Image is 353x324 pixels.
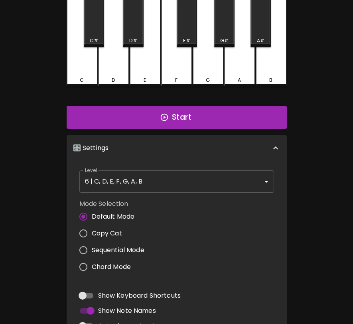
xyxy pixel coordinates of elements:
[238,77,241,84] div: A
[90,37,98,44] div: C#
[92,245,144,255] span: Sequential Mode
[112,77,115,84] div: D
[175,77,177,84] div: F
[85,167,97,174] label: Level
[67,135,287,161] div: 🎛️ Settings
[92,212,135,221] span: Default Mode
[129,37,137,44] div: D#
[257,37,264,44] div: A#
[144,77,146,84] div: E
[80,77,84,84] div: C
[220,37,229,44] div: G#
[67,106,287,129] button: Start
[79,170,274,193] div: 6 | C, D, E, F, G, A, B
[206,77,210,84] div: G
[92,262,131,272] span: Chord Mode
[183,37,190,44] div: F#
[269,77,272,84] div: B
[79,199,151,208] label: Mode Selection
[92,229,122,238] span: Copy Cat
[73,143,109,153] p: 🎛️ Settings
[98,291,181,300] span: Show Keyboard Shortcuts
[98,306,156,316] span: Show Note Names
